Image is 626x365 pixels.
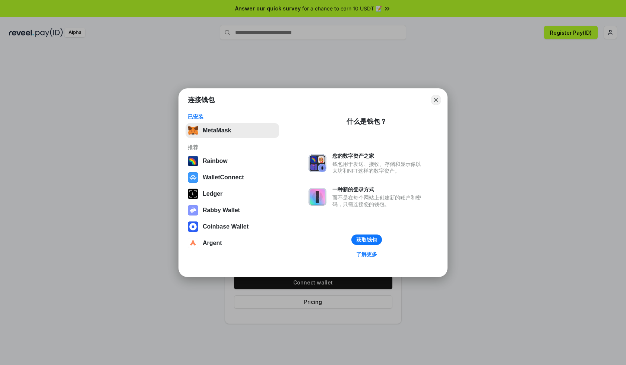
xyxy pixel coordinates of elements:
[332,152,425,159] div: 您的数字资产之家
[186,170,279,185] button: WalletConnect
[186,236,279,251] button: Argent
[186,203,279,218] button: Rabby Wallet
[309,188,326,206] img: svg+xml,%3Csvg%20xmlns%3D%22http%3A%2F%2Fwww.w3.org%2F2000%2Fsvg%22%20fill%3D%22none%22%20viewBox...
[188,156,198,166] img: svg+xml,%3Csvg%20width%3D%22120%22%20height%3D%22120%22%20viewBox%3D%220%200%20120%20120%22%20fil...
[188,113,277,120] div: 已安装
[188,125,198,136] img: svg+xml,%3Csvg%20fill%3D%22none%22%20height%3D%2233%22%20viewBox%3D%220%200%2035%2033%22%20width%...
[203,223,249,230] div: Coinbase Wallet
[188,144,277,151] div: 推荐
[188,95,215,104] h1: 连接钱包
[186,154,279,169] button: Rainbow
[309,154,326,172] img: svg+xml,%3Csvg%20xmlns%3D%22http%3A%2F%2Fwww.w3.org%2F2000%2Fsvg%22%20fill%3D%22none%22%20viewBox...
[186,123,279,138] button: MetaMask
[203,240,222,246] div: Argent
[347,117,387,126] div: 什么是钱包？
[332,186,425,193] div: 一种新的登录方式
[188,189,198,199] img: svg+xml,%3Csvg%20xmlns%3D%22http%3A%2F%2Fwww.w3.org%2F2000%2Fsvg%22%20width%3D%2228%22%20height%3...
[188,205,198,215] img: svg+xml,%3Csvg%20xmlns%3D%22http%3A%2F%2Fwww.w3.org%2F2000%2Fsvg%22%20fill%3D%22none%22%20viewBox...
[203,174,244,181] div: WalletConnect
[352,249,382,259] a: 了解更多
[186,219,279,234] button: Coinbase Wallet
[431,95,441,105] button: Close
[356,251,377,258] div: 了解更多
[188,172,198,183] img: svg+xml,%3Csvg%20width%3D%2228%22%20height%3D%2228%22%20viewBox%3D%220%200%2028%2028%22%20fill%3D...
[188,238,198,248] img: svg+xml,%3Csvg%20width%3D%2228%22%20height%3D%2228%22%20viewBox%3D%220%200%2028%2028%22%20fill%3D...
[188,221,198,232] img: svg+xml,%3Csvg%20width%3D%2228%22%20height%3D%2228%22%20viewBox%3D%220%200%2028%2028%22%20fill%3D...
[203,191,222,197] div: Ledger
[203,207,240,214] div: Rabby Wallet
[186,186,279,201] button: Ledger
[356,236,377,243] div: 获取钱包
[332,161,425,174] div: 钱包用于发送、接收、存储和显示像以太坊和NFT这样的数字资产。
[351,235,382,245] button: 获取钱包
[332,194,425,208] div: 而不是在每个网站上创建新的账户和密码，只需连接您的钱包。
[203,158,228,164] div: Rainbow
[203,127,231,134] div: MetaMask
